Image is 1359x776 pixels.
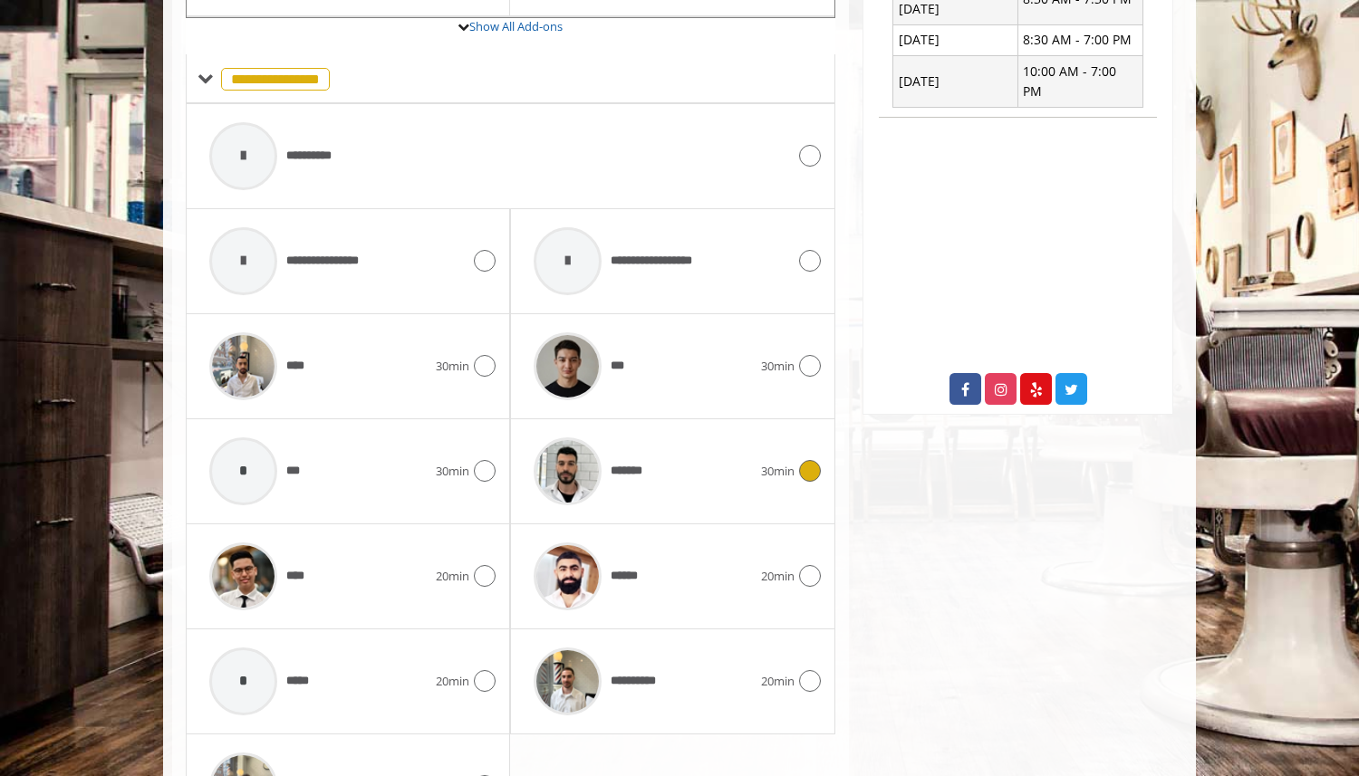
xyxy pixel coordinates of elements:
td: [DATE] [893,24,1018,55]
span: 20min [761,672,795,691]
span: 30min [436,357,469,376]
span: 30min [761,462,795,481]
span: 30min [436,462,469,481]
td: [DATE] [893,56,1018,108]
a: Show All Add-ons [469,18,563,34]
span: 30min [761,357,795,376]
span: 20min [761,567,795,586]
span: 20min [436,567,469,586]
td: 10:00 AM - 7:00 PM [1017,56,1142,108]
span: 20min [436,672,469,691]
td: 8:30 AM - 7:00 PM [1017,24,1142,55]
